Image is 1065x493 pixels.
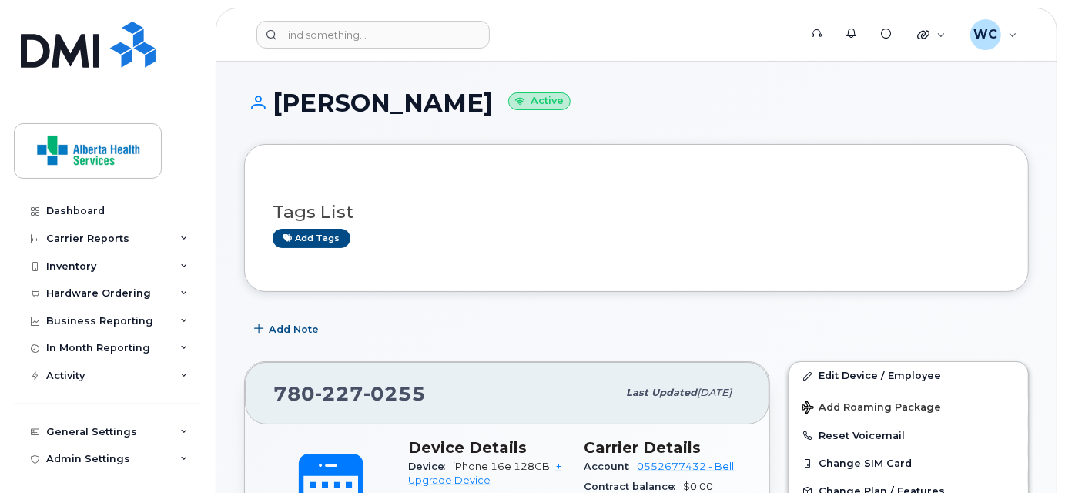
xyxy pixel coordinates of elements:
[408,461,453,472] span: Device
[273,203,1000,222] h3: Tags List
[584,438,742,457] h3: Carrier Details
[789,362,1028,390] a: Edit Device / Employee
[802,401,941,416] span: Add Roaming Package
[244,89,1029,116] h1: [PERSON_NAME]
[789,391,1028,422] button: Add Roaming Package
[453,461,550,472] span: iPhone 16e 128GB
[697,387,732,398] span: [DATE]
[638,461,735,472] a: 0552677432 - Bell
[584,481,684,492] span: Contract balance
[269,322,319,337] span: Add Note
[244,315,332,343] button: Add Note
[584,461,638,472] span: Account
[626,387,697,398] span: Last updated
[363,382,426,405] span: 0255
[408,438,566,457] h3: Device Details
[684,481,714,492] span: $0.00
[273,382,426,405] span: 780
[789,422,1028,450] button: Reset Voicemail
[273,229,350,248] a: Add tags
[508,92,571,110] small: Active
[789,450,1028,478] button: Change SIM Card
[315,382,363,405] span: 227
